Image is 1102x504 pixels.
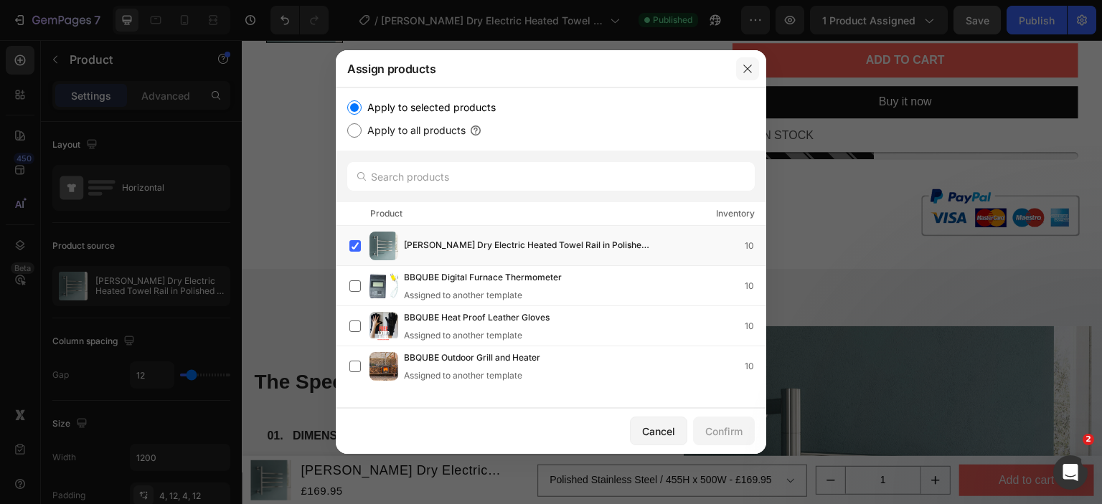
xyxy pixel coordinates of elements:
[1083,434,1094,445] span: 2
[362,99,496,116] label: Apply to selected products
[25,389,123,401] strong: 01. DIMENSIONS
[693,417,755,445] button: Confirm
[505,85,572,106] p: IN STOCK
[336,50,729,87] div: Assign products
[491,3,837,37] button: ADD TO CART
[603,427,679,454] input: quantity
[404,329,573,342] div: Assigned to another template
[369,312,398,341] img: product-img
[491,46,837,78] button: Buy it now
[404,369,563,382] div: Assigned to another template
[624,13,703,28] div: ADD TO CART
[369,352,398,381] img: product-img
[336,87,766,407] div: />
[404,289,585,302] div: Assigned to another template
[757,430,812,451] div: Add to cart
[717,424,852,457] button: Add to cart
[11,328,385,356] h2: The Specs
[505,89,518,101] span: 10
[370,206,402,221] div: Product
[745,319,766,333] div: 10
[404,310,550,326] span: BBQUBE Heat Proof Leather Gloves
[745,279,766,293] div: 10
[362,122,466,139] label: Apply to all products
[57,442,287,461] div: £169.95
[369,272,398,300] img: product-img
[667,142,847,206] img: gempages_554308088228741940-c92d239f-2409-4905-a5cc-7e5ff00a223e.png
[1053,455,1088,490] iframe: Intercom live chat
[369,232,398,260] img: product-img
[745,359,766,374] div: 10
[679,427,708,454] button: increment
[705,424,743,439] div: Confirm
[404,351,540,366] span: BBQUBE Outdoor Grill and Heater
[57,419,287,442] h1: [PERSON_NAME] Dry Electric Heated Towel Rail in Polished Stainless Steel | 1 colour, 1 size
[745,239,766,253] div: 10
[716,206,755,221] div: Inventory
[347,162,755,191] input: Search products
[637,52,690,72] div: Buy it now
[575,427,603,454] button: decrement
[404,238,654,254] span: [PERSON_NAME] Dry Electric Heated Towel Rail in Polished Stainless Steel | 1 colour, 1 size
[404,270,562,286] span: BBQUBE Digital Furnace Thermometer
[642,424,675,439] div: Cancel
[630,417,687,445] button: Cancel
